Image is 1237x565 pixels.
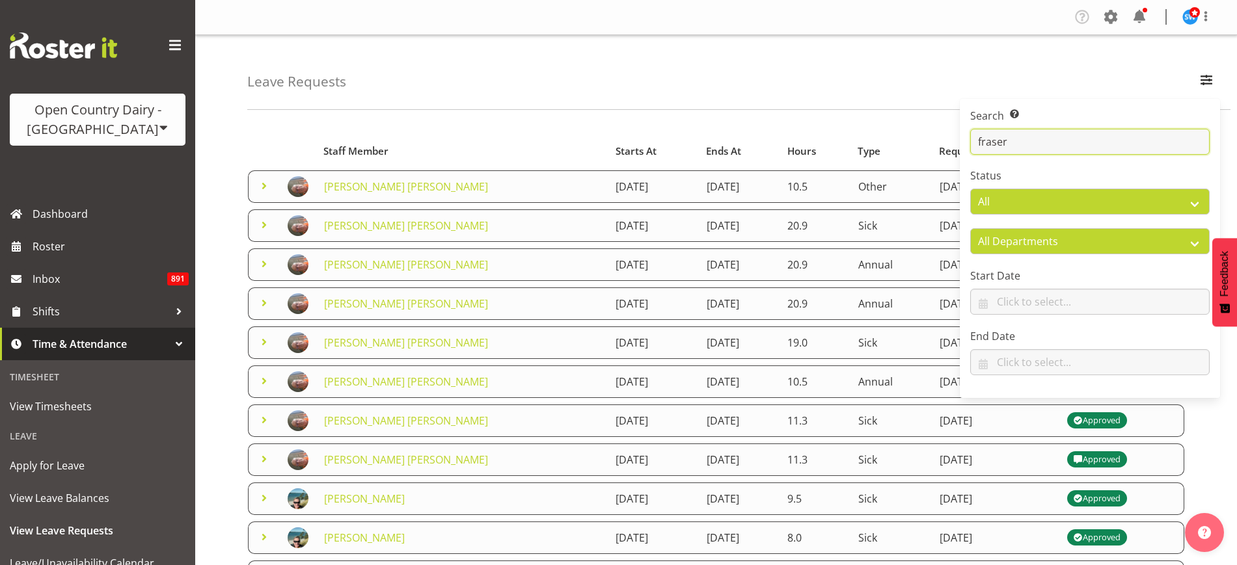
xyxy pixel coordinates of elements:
td: 8.0 [780,521,850,554]
span: Roster [33,237,189,256]
a: [PERSON_NAME] [PERSON_NAME] [324,179,488,194]
td: Sick [850,521,932,554]
td: Annual [850,287,932,320]
a: [PERSON_NAME] [PERSON_NAME] [324,453,488,467]
td: [DATE] [699,521,780,554]
span: Feedback [1219,251,1230,296]
label: Start Date [970,268,1210,283]
td: [DATE] [608,482,698,515]
td: Other [850,170,932,203]
a: View Leave Requests [3,514,192,547]
td: Annual [850,248,932,281]
td: [DATE] [932,209,1059,242]
td: 20.9 [780,248,850,281]
td: [DATE] [699,287,780,320]
h4: Leave Requests [247,74,346,89]
span: Dashboard [33,204,189,224]
td: Sick [850,482,932,515]
td: 10.5 [780,170,850,203]
td: [DATE] [608,248,698,281]
input: Click to select... [970,349,1210,375]
td: [DATE] [699,443,780,476]
td: [DATE] [932,404,1059,437]
td: [DATE] [608,404,698,437]
a: [PERSON_NAME] [324,492,405,506]
div: Timesheet [3,363,192,390]
span: Inbox [33,269,167,289]
td: [DATE] [608,365,698,398]
td: [DATE] [932,521,1059,554]
td: 11.3 [780,404,850,437]
td: [DATE] [699,482,780,515]
img: fraser-stephens867d80d0bdf85d5522d0368dc062b50c.png [288,449,308,470]
a: View Timesheets [3,390,192,423]
a: [PERSON_NAME] [PERSON_NAME] [324,374,488,389]
button: Feedback - Show survey [1212,238,1237,326]
td: [DATE] [699,209,780,242]
span: Starts At [616,144,657,159]
span: Apply for Leave [10,456,185,475]
a: [PERSON_NAME] [PERSON_NAME] [324,257,488,272]
img: fraser-stephens867d80d0bdf85d5522d0368dc062b50c.png [288,254,308,275]
a: View Leave Balances [3,482,192,514]
span: Hours [787,144,816,159]
img: glen-fraserb7ee64fab9b0abd4f939ae357cf629a7.png [288,488,308,509]
span: Type [858,144,880,159]
a: [PERSON_NAME] [324,531,405,545]
img: fraser-stephens867d80d0bdf85d5522d0368dc062b50c.png [288,410,308,431]
td: 20.9 [780,287,850,320]
td: Annual [850,365,932,398]
td: [DATE] [699,365,780,398]
div: Approved [1074,530,1121,545]
div: Approved [1074,452,1121,467]
span: Ends At [706,144,741,159]
a: Apply for Leave [3,449,192,482]
td: [DATE] [608,209,698,242]
span: Time & Attendance [33,334,169,354]
td: 19.0 [780,326,850,359]
td: [DATE] [608,443,698,476]
label: Status [970,168,1210,183]
td: [DATE] [699,404,780,437]
img: fraser-stephens867d80d0bdf85d5522d0368dc062b50c.png [288,332,308,353]
label: End Date [970,328,1210,344]
button: Filter Employees [1193,68,1220,96]
img: fraser-stephens867d80d0bdf85d5522d0368dc062b50c.png [288,293,308,314]
img: fraser-stephens867d80d0bdf85d5522d0368dc062b50c.png [288,215,308,236]
div: Approved [1074,491,1121,506]
td: [DATE] [699,248,780,281]
td: [DATE] [932,248,1059,281]
input: Search [970,129,1210,155]
td: [DATE] [932,443,1059,476]
td: 10.5 [780,365,850,398]
img: Rosterit website logo [10,33,117,59]
td: [DATE] [932,170,1059,203]
img: help-xxl-2.png [1198,526,1211,539]
div: Approved [1074,413,1121,428]
td: [DATE] [932,287,1059,320]
input: Click to select... [970,289,1210,315]
div: Open Country Dairy - [GEOGRAPHIC_DATA] [23,100,172,139]
td: 20.9 [780,209,850,242]
td: [DATE] [699,170,780,203]
span: Staff Member [323,144,388,159]
span: View Leave Balances [10,488,185,508]
img: fraser-stephens867d80d0bdf85d5522d0368dc062b50c.png [288,176,308,197]
td: [DATE] [932,482,1059,515]
span: 891 [167,272,189,285]
td: [DATE] [608,326,698,359]
img: glen-fraserb7ee64fab9b0abd4f939ae357cf629a7.png [288,527,308,548]
td: Sick [850,443,932,476]
span: View Leave Requests [10,521,185,540]
img: fraser-stephens867d80d0bdf85d5522d0368dc062b50c.png [288,371,308,392]
span: Requested At [939,144,1003,159]
td: 9.5 [780,482,850,515]
td: [DATE] [932,326,1059,359]
a: [PERSON_NAME] [PERSON_NAME] [324,218,488,233]
td: Sick [850,209,932,242]
div: Leave [3,423,192,449]
td: 11.3 [780,443,850,476]
td: [DATE] [608,521,698,554]
td: [DATE] [608,170,698,203]
a: [PERSON_NAME] [PERSON_NAME] [324,414,488,428]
